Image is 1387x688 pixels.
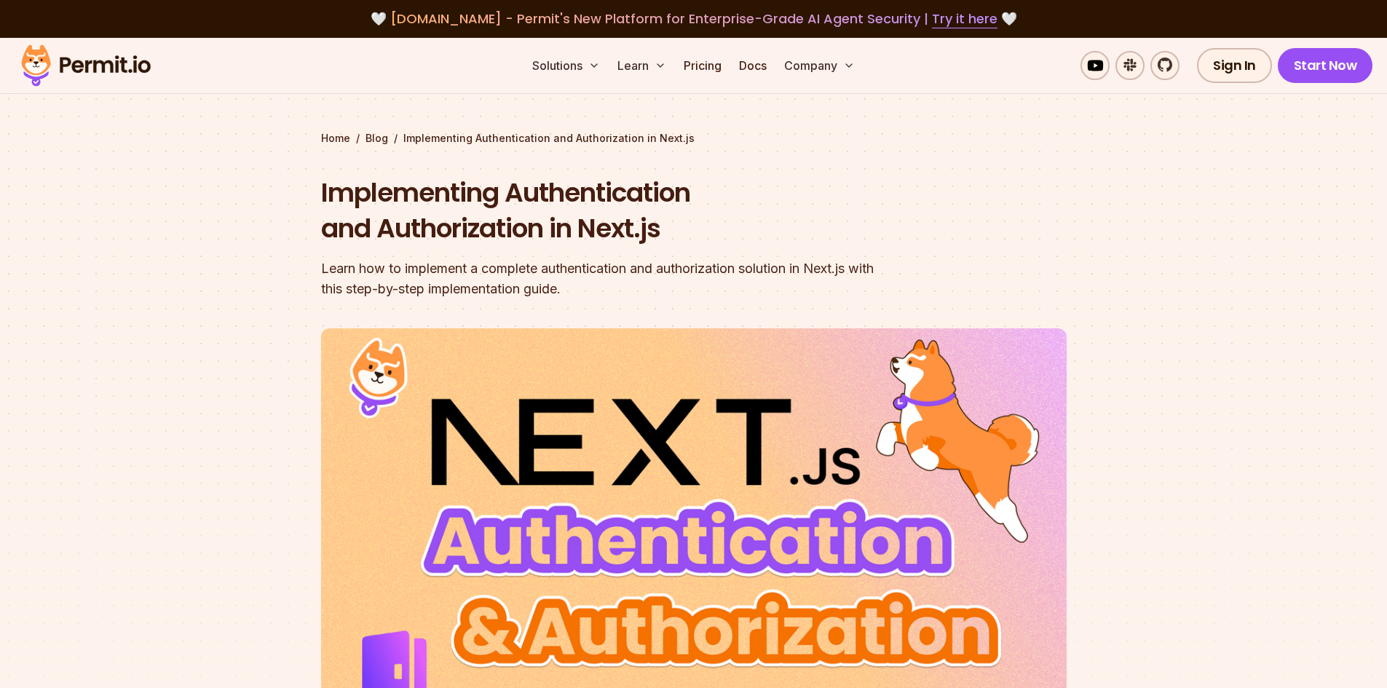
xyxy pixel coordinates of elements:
button: Solutions [526,51,606,80]
img: Permit logo [15,41,157,90]
a: Sign In [1197,48,1272,83]
a: Try it here [932,9,997,28]
a: Pricing [678,51,727,80]
button: Company [778,51,861,80]
a: Home [321,131,350,146]
a: Blog [365,131,388,146]
span: [DOMAIN_NAME] - Permit's New Platform for Enterprise-Grade AI Agent Security | [390,9,997,28]
button: Learn [612,51,672,80]
h1: Implementing Authentication and Authorization in Next.js [321,175,880,247]
a: Docs [733,51,772,80]
div: 🤍 🤍 [35,9,1352,29]
div: Learn how to implement a complete authentication and authorization solution in Next.js with this ... [321,258,880,299]
div: / / [321,131,1067,146]
a: Start Now [1278,48,1373,83]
